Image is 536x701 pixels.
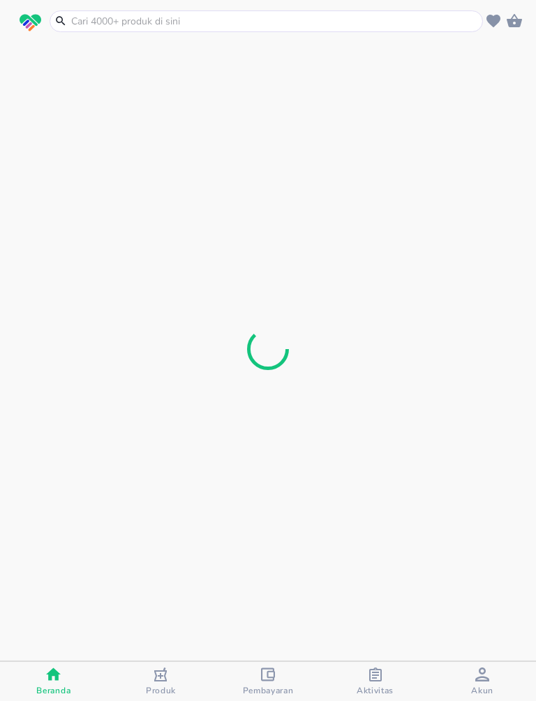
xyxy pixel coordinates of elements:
button: Akun [429,662,536,701]
button: Produk [107,662,215,701]
button: Aktivitas [322,662,429,701]
span: Beranda [36,685,70,696]
span: Aktivitas [357,685,394,696]
span: Akun [471,685,493,696]
button: Pembayaran [214,662,322,701]
span: Pembayaran [243,685,294,696]
img: logo_swiperx_s.bd005f3b.svg [20,14,41,32]
input: Cari 4000+ produk di sini [70,14,479,29]
span: Produk [146,685,176,696]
